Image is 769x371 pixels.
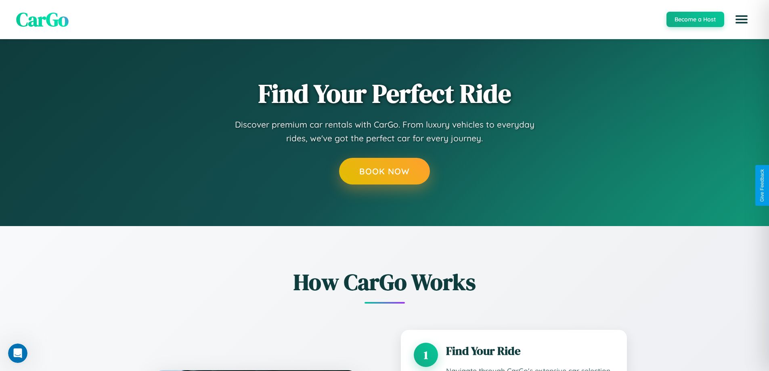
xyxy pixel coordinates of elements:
[759,169,765,202] div: Give Feedback
[446,343,614,359] h3: Find Your Ride
[223,118,546,145] p: Discover premium car rentals with CarGo. From luxury vehicles to everyday rides, we've got the pe...
[666,12,724,27] button: Become a Host
[8,344,27,363] iframe: Intercom live chat
[16,6,69,33] span: CarGo
[414,343,438,367] div: 1
[258,80,511,108] h1: Find Your Perfect Ride
[730,8,753,31] button: Open menu
[142,266,627,298] h2: How CarGo Works
[339,158,430,184] button: Book Now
